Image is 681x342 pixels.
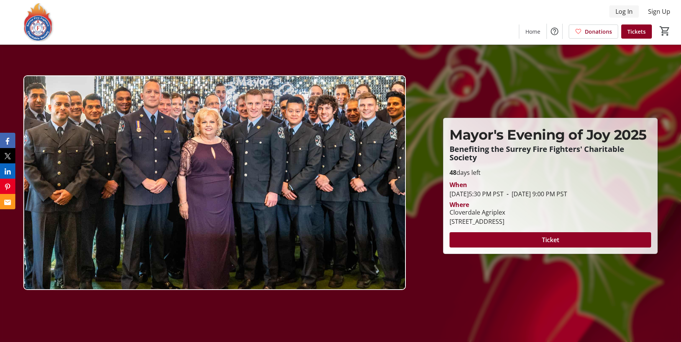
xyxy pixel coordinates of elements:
[504,190,512,198] span: -
[658,24,672,38] button: Cart
[450,208,505,217] div: Cloverdale Agriplex
[450,202,469,208] div: Where
[450,168,456,177] span: 48
[450,190,504,198] span: [DATE] 5:30 PM PST
[23,75,406,290] img: Campaign CTA Media Photo
[569,24,618,39] a: Donations
[627,28,646,36] span: Tickets
[519,24,546,39] a: Home
[621,24,652,39] a: Tickets
[450,168,651,177] p: days left
[525,28,540,36] span: Home
[615,7,633,16] span: Log In
[648,7,670,16] span: Sign Up
[585,28,612,36] span: Donations
[542,235,559,244] span: Ticket
[450,232,651,248] button: Ticket
[5,3,73,41] img: Surrey Fire Fighters' Charitable Society's Logo
[450,217,505,226] div: [STREET_ADDRESS]
[504,190,567,198] span: [DATE] 9:00 PM PST
[609,5,639,18] button: Log In
[450,145,651,162] p: Benefiting the Surrey Fire Fighters' Charitable Society
[642,5,676,18] button: Sign Up
[547,24,562,39] button: Help
[450,180,467,189] div: When
[450,124,651,145] p: Mayor's Evening of Joy 2025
